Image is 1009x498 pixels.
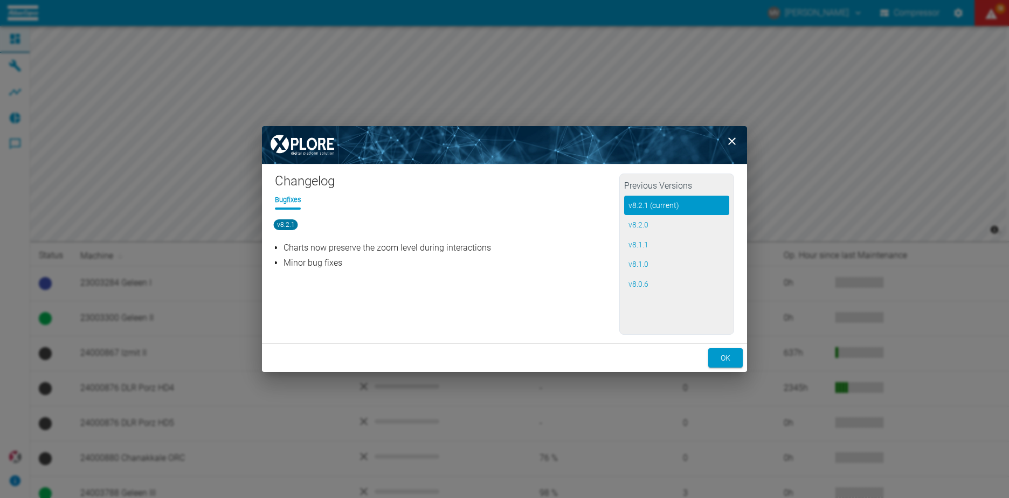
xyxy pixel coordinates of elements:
[708,348,743,368] button: ok
[624,274,729,294] button: v8.0.6
[624,196,729,216] button: v8.2.1 (current)
[624,254,729,274] button: v8.1.0
[275,195,301,205] li: Bugfixes
[721,130,743,152] button: close
[262,126,343,164] img: XPLORE Logo
[624,235,729,255] button: v8.1.1
[624,178,729,196] h2: Previous Versions
[274,219,298,230] span: v8.2.1
[275,173,619,195] h1: Changelog
[284,241,616,254] p: Charts now preserve the zoom level during interactions
[624,215,729,235] button: v8.2.0
[284,257,616,269] p: Minor bug fixes
[262,126,747,164] img: background image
